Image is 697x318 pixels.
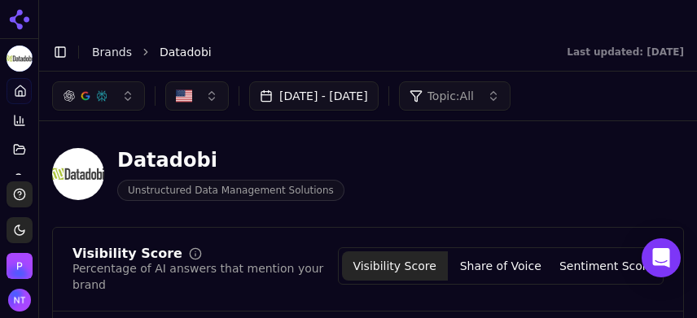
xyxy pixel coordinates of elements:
span: Unstructured Data Management Solutions [117,180,344,201]
div: Visibility Score [72,247,182,260]
img: Datadobi [52,148,104,200]
button: Sentiment Score [554,251,660,281]
div: Percentage of AI answers that mention your brand [72,260,338,293]
img: Nate Tower [8,289,31,311]
button: Current brand: Datadobi [7,46,33,72]
button: Visibility Score [342,251,448,281]
div: Open Intercom Messenger [642,238,681,277]
div: Last updated: [DATE] [567,46,684,59]
span: Topic: All [427,88,474,104]
nav: breadcrumb [92,44,534,60]
div: Datadobi [117,147,344,173]
a: Brands [92,46,132,59]
img: Datadobi [7,46,33,72]
button: Share of Voice [448,251,554,281]
button: Open organization switcher [7,253,33,279]
button: [DATE] - [DATE] [249,81,379,111]
img: Perrill [7,253,33,279]
button: Open user button [8,289,31,311]
img: United States [176,88,192,104]
span: Datadobi [160,44,212,60]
